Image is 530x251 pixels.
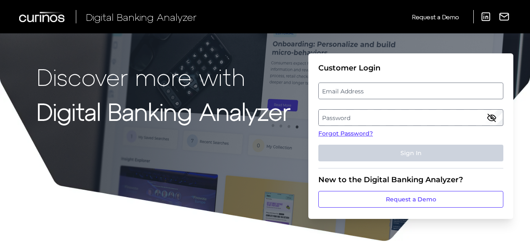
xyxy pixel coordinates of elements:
[319,110,502,125] label: Password
[318,63,503,73] div: Customer Login
[318,191,503,208] a: Request a Demo
[19,12,66,22] img: Curinos
[318,175,503,184] div: New to the Digital Banking Analyzer?
[319,83,502,98] label: Email Address
[37,63,290,90] p: Discover more with
[412,13,459,20] span: Request a Demo
[412,10,459,24] a: Request a Demo
[37,97,290,125] strong: Digital Banking Analyzer
[318,129,503,138] a: Forgot Password?
[318,145,503,161] button: Sign In
[86,11,197,23] span: Digital Banking Analyzer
